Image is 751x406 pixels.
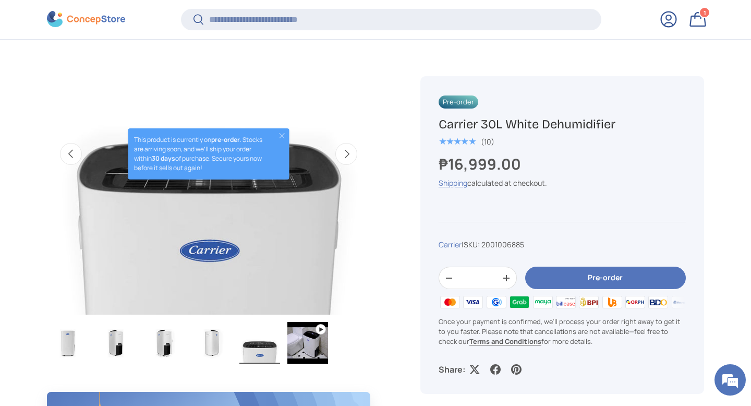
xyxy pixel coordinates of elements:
[134,135,268,173] p: This product is currently on . Stocks are arriving soon, and we’ll ship your order within of purc...
[439,364,465,376] p: Share:
[239,322,280,364] img: carrier-dehumidifier-30-liter-top-with-buttons-view-concepstore
[531,295,554,311] img: maya
[439,240,462,250] a: Carrier
[439,154,524,174] strong: ₱16,999.00
[647,295,670,311] img: bdo
[439,95,478,109] span: Pre-order
[462,240,524,250] span: |
[704,9,706,17] span: 1
[152,154,175,163] strong: 30 days
[439,116,686,133] h1: Carrier 30L White Dehumidifier
[464,240,480,250] span: SKU:
[211,135,240,144] strong: pre-order
[191,322,232,364] img: carrier-dehumidifier-30-liter-right-side-view-concepstore
[439,317,686,347] p: Once your payment is confirmed, we'll process your order right away to get it to you faster. Plea...
[439,295,462,311] img: master
[287,322,328,364] img: carrier-30 liter-dehumidifier-youtube-demo-video-concepstore
[600,295,623,311] img: ubp
[439,135,494,147] a: 5.0 out of 5.0 stars (10)
[47,322,88,364] img: carrier-dehumidifier-30-liter-full-view-concepstore
[439,137,476,147] div: 5.0 out of 5.0 stars
[143,322,184,364] img: carrier-dehumidifier-30-liter-left-side-with-dimensions-view-concepstore
[508,295,531,311] img: grabpay
[670,295,693,311] img: metrobank
[439,178,686,189] div: calculated at checkout.
[624,295,647,311] img: qrph
[95,322,136,364] img: carrier-dehumidifier-30-liter-left-side-view-concepstore
[469,337,541,346] a: Terms and Conditions
[47,11,125,28] img: ConcepStore
[481,240,524,250] span: 2001006885
[439,178,467,188] a: Shipping
[577,295,600,311] img: bpi
[481,138,494,146] div: (10)
[525,267,686,290] button: Pre-order
[485,295,508,311] img: gcash
[554,295,577,311] img: billease
[439,137,476,147] span: ★★★★★
[462,295,484,311] img: visa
